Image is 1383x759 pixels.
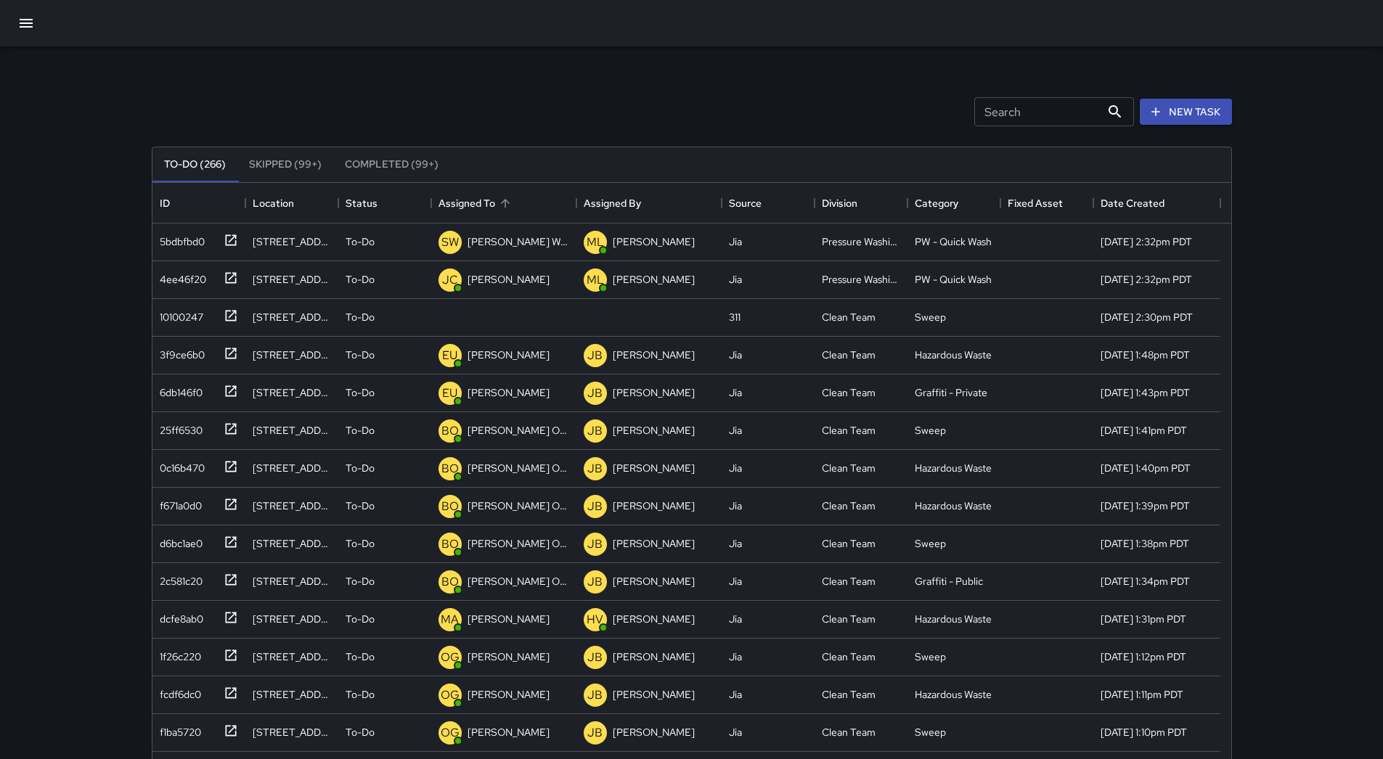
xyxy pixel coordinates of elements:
div: Hazardous Waste [915,499,992,513]
p: EU [442,385,457,402]
p: OG [441,724,460,742]
div: 8/21/2025, 1:31pm PDT [1101,612,1186,626]
div: 8/21/2025, 1:10pm PDT [1101,725,1187,739]
p: OG [441,686,460,704]
p: JB [587,347,603,364]
div: Source [729,183,762,223]
div: PW - Quick Wash [915,272,992,287]
div: 550 Minna Street [253,725,331,739]
div: 8/21/2025, 1:12pm PDT [1101,649,1186,664]
p: [PERSON_NAME] [613,348,695,362]
div: Hazardous Waste [915,687,992,702]
div: 1286 Mission Street [253,423,331,438]
div: 8/21/2025, 1:34pm PDT [1101,574,1190,588]
div: Source [722,183,815,223]
div: 1301 Mission Street [253,385,331,400]
div: Jia [729,385,742,400]
div: 8/21/2025, 1:38pm PDT [1101,536,1189,551]
div: Jia [729,234,742,249]
div: 5bdbfbd0 [154,229,205,249]
div: Status [338,183,431,223]
p: [PERSON_NAME] [613,461,695,475]
p: ML [587,234,604,251]
div: 550 Minna Street [253,687,331,702]
p: [PERSON_NAME] [468,649,550,664]
div: d6bc1ae0 [154,530,203,551]
div: 476 Minna Street [253,310,331,324]
p: ML [587,271,604,289]
div: 2c581c20 [154,568,203,588]
div: Clean Team [822,423,876,438]
p: HV [587,611,603,628]
div: 8/21/2025, 1:40pm PDT [1101,461,1191,475]
p: To-Do [346,612,375,626]
div: dcfe8ab0 [154,606,203,626]
div: Location [253,183,294,223]
p: EU [442,347,457,364]
p: BO [441,498,459,515]
p: BO [441,536,459,553]
p: JB [587,460,603,477]
p: [PERSON_NAME] [613,234,695,249]
p: [PERSON_NAME] [613,612,695,626]
p: BO [441,460,459,477]
div: Clean Team [822,612,876,626]
div: Clean Team [822,461,876,475]
div: 8/21/2025, 2:30pm PDT [1101,310,1193,324]
p: [PERSON_NAME] [613,499,695,513]
p: [PERSON_NAME] [613,574,695,588]
p: [PERSON_NAME] Overall [468,536,569,551]
div: f671a0d0 [154,493,202,513]
div: Hazardous Waste [915,348,992,362]
div: Jia [729,536,742,551]
p: [PERSON_NAME] [468,725,550,739]
div: 481 Minna Street [253,234,331,249]
div: Jia [729,687,742,702]
p: JC [442,271,458,289]
div: Clean Team [822,574,876,588]
div: Jia [729,499,742,513]
div: Clean Team [822,725,876,739]
div: Sweep [915,536,946,551]
div: 517a Minna Street [253,649,331,664]
div: Location [245,183,338,223]
div: Jia [729,348,742,362]
p: To-Do [346,385,375,400]
div: Clean Team [822,310,876,324]
div: 1250 Market Street [253,348,331,362]
div: Pressure Washing [822,272,900,287]
p: JB [587,536,603,553]
div: ID [160,183,170,223]
div: Jia [729,649,742,664]
p: To-Do [346,499,375,513]
div: 60 6th Street [253,612,331,626]
p: JB [587,649,603,666]
div: 10100247 [154,304,203,324]
div: Clean Team [822,385,876,400]
p: To-Do [346,348,375,362]
p: To-Do [346,574,375,588]
div: 4ee46f20 [154,266,206,287]
div: 8/21/2025, 1:48pm PDT [1101,348,1190,362]
div: 3f9ce6b0 [154,342,205,362]
div: Clean Team [822,687,876,702]
div: 8/21/2025, 2:32pm PDT [1101,234,1192,249]
div: Date Created [1101,183,1164,223]
div: 1f26c220 [154,644,201,664]
div: Clean Team [822,348,876,362]
div: 8/21/2025, 2:32pm PDT [1101,272,1192,287]
div: 8/21/2025, 1:41pm PDT [1101,423,1187,438]
div: 0c16b470 [154,455,205,475]
div: 8/21/2025, 1:39pm PDT [1101,499,1190,513]
button: Skipped (99+) [237,147,333,182]
div: Jia [729,461,742,475]
button: New Task [1140,99,1232,126]
p: [PERSON_NAME] Overall [468,499,569,513]
p: [PERSON_NAME] [613,385,695,400]
div: Hazardous Waste [915,612,992,626]
div: 1217 Mission Street [253,536,331,551]
div: Graffiti - Private [915,385,987,400]
div: PW - Quick Wash [915,234,992,249]
p: [PERSON_NAME] Overall [468,574,569,588]
div: 6db146f0 [154,379,203,400]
